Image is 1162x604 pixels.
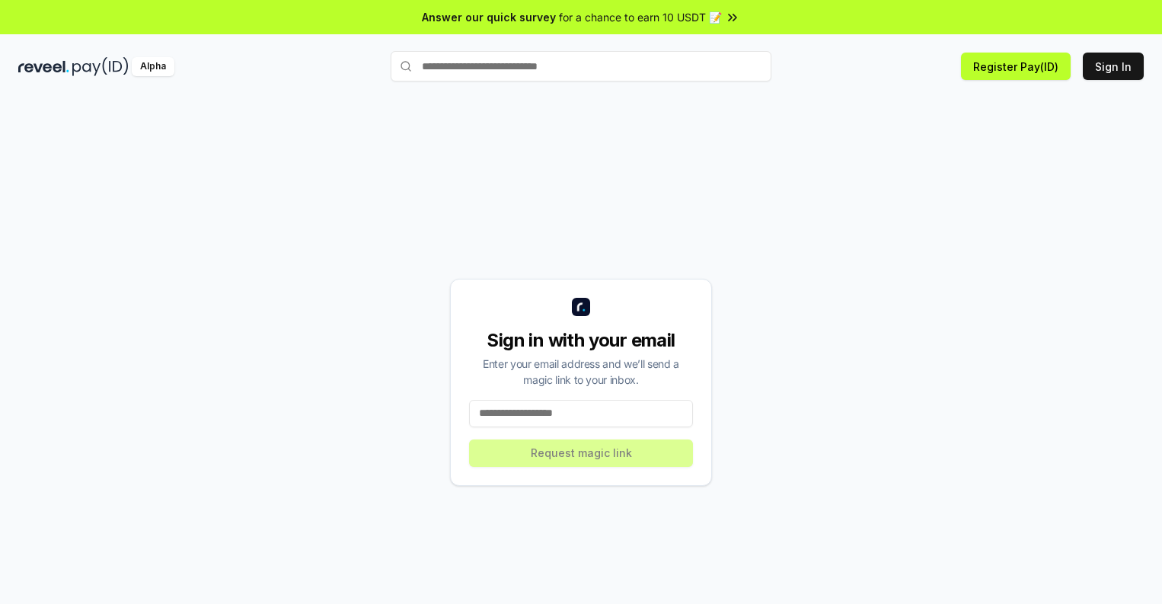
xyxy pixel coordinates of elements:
button: Register Pay(ID) [961,53,1071,80]
div: Alpha [132,57,174,76]
span: Answer our quick survey [422,9,556,25]
img: reveel_dark [18,57,69,76]
div: Enter your email address and we’ll send a magic link to your inbox. [469,356,693,388]
img: logo_small [572,298,590,316]
button: Sign In [1083,53,1144,80]
div: Sign in with your email [469,328,693,353]
img: pay_id [72,57,129,76]
span: for a chance to earn 10 USDT 📝 [559,9,722,25]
